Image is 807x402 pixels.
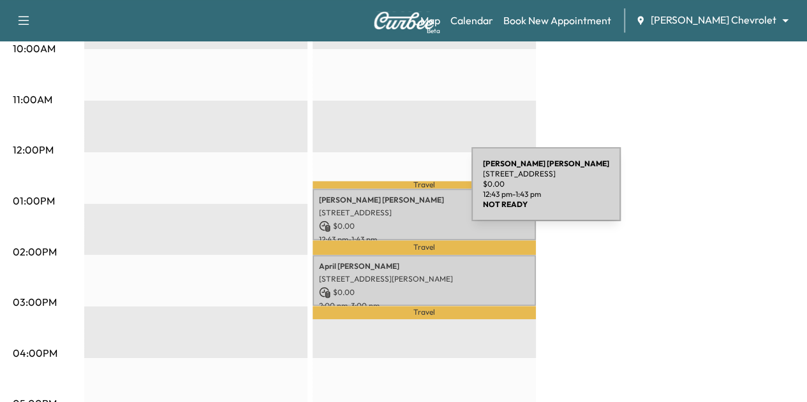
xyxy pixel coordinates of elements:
[13,41,56,56] p: 10:00AM
[450,13,493,28] a: Calendar
[483,189,609,199] p: 12:43 pm - 1:43 pm
[319,195,529,205] p: [PERSON_NAME] [PERSON_NAME]
[13,92,52,107] p: 11:00AM
[13,294,57,310] p: 03:00PM
[420,13,440,28] a: MapBeta
[319,301,529,311] p: 2:00 pm - 3:00 pm
[13,193,55,208] p: 01:00PM
[13,345,57,361] p: 04:00PM
[319,208,529,218] p: [STREET_ADDRESS]
[319,261,529,271] p: April [PERSON_NAME]
[483,179,609,189] p: $ 0.00
[319,234,529,245] p: 12:43 pm - 1:43 pm
[319,274,529,284] p: [STREET_ADDRESS][PERSON_NAME]
[483,199,528,209] b: NOT READY
[651,13,776,27] span: [PERSON_NAME] Chevrolet
[319,287,529,298] p: $ 0.00
[13,142,54,157] p: 12:00PM
[483,159,609,168] b: [PERSON_NAME] [PERSON_NAME]
[373,11,434,29] img: Curbee Logo
[313,181,536,189] p: Travel
[483,169,609,179] p: [STREET_ADDRESS]
[313,306,536,319] p: Travel
[13,244,57,259] p: 02:00PM
[427,26,440,36] div: Beta
[503,13,611,28] a: Book New Appointment
[319,220,529,232] p: $ 0.00
[313,240,536,255] p: Travel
